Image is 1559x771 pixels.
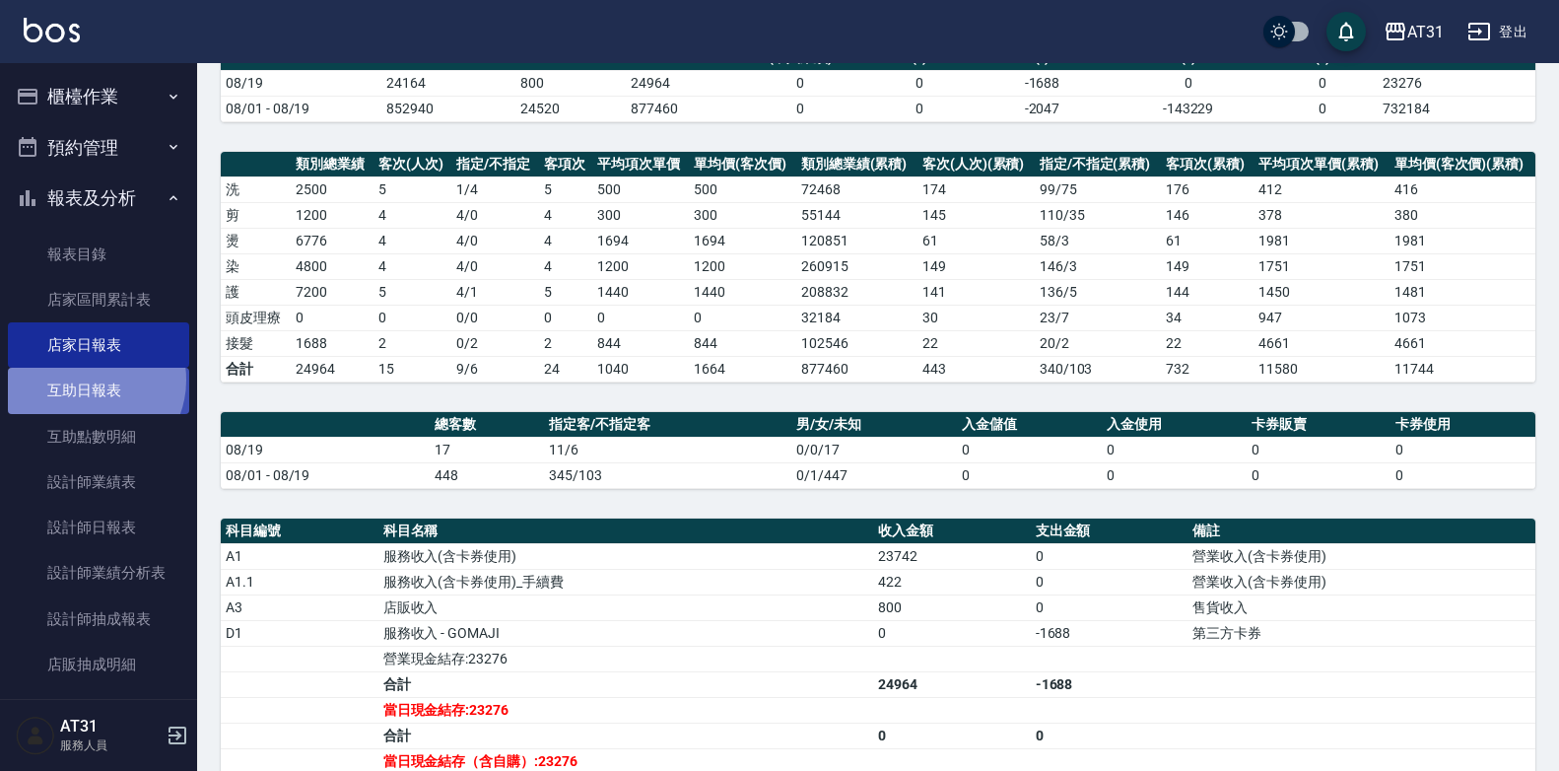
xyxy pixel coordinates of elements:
td: 0 [1390,462,1535,488]
td: 燙 [221,228,291,253]
td: 1200 [592,253,689,279]
td: 0 [873,723,1031,748]
div: AT31 [1407,20,1444,44]
td: 340/103 [1035,356,1161,382]
td: 08/01 - 08/19 [221,96,381,121]
a: 報表目錄 [8,232,189,277]
td: 0 [592,305,689,330]
td: 0 [1247,437,1391,462]
td: 176 [1161,176,1254,202]
td: 443 [917,356,1035,382]
button: 客戶管理 [8,695,189,746]
td: 0 [1031,543,1188,569]
td: 4 / 0 [451,202,539,228]
td: 店販收入 [378,595,873,620]
th: 類別總業績(累積) [796,152,917,177]
td: 4 / 0 [451,253,539,279]
td: 24164 [381,70,515,96]
button: save [1326,12,1366,51]
td: 5 [539,279,592,305]
a: 店家區間累計表 [8,277,189,322]
td: 0 [539,305,592,330]
td: 當日現金結存:23276 [378,697,873,723]
td: 頭皮理療 [221,305,291,330]
td: 0 [689,305,796,330]
td: 0 [1031,723,1188,748]
td: 營業現金結存:23276 [378,646,873,671]
td: 合計 [378,671,873,697]
td: 110 / 35 [1035,202,1161,228]
th: 科目編號 [221,519,378,544]
td: 844 [592,330,689,356]
td: 11744 [1390,356,1535,382]
td: 22 [917,330,1035,356]
td: 32184 [796,305,917,330]
td: 380 [1390,202,1535,228]
td: 0 / 2 [451,330,539,356]
td: 0 [1247,462,1391,488]
button: 櫃檯作業 [8,71,189,122]
td: 1981 [1390,228,1535,253]
td: 947 [1254,305,1390,330]
td: 4 [539,253,592,279]
td: A1.1 [221,569,378,595]
td: 4 / 1 [451,279,539,305]
td: 877460 [796,356,917,382]
td: 0 [1267,70,1378,96]
td: 412 [1254,176,1390,202]
th: 指定客/不指定客 [544,412,791,438]
td: 1073 [1390,305,1535,330]
td: 0/0/17 [791,437,958,462]
td: 136 / 5 [1035,279,1161,305]
td: 0 [373,305,451,330]
td: 345/103 [544,462,791,488]
a: 互助日報表 [8,368,189,413]
td: 4 [373,202,451,228]
td: 877460 [626,96,736,121]
table: a dense table [221,25,1535,122]
td: 0 [1102,462,1247,488]
td: 72468 [796,176,917,202]
th: 男/女/未知 [791,412,958,438]
td: 接髮 [221,330,291,356]
td: 844 [689,330,796,356]
th: 指定/不指定 [451,152,539,177]
td: 1450 [1254,279,1390,305]
th: 類別總業績 [291,152,373,177]
td: 17 [430,437,544,462]
td: 732 [1161,356,1254,382]
td: 1688 [291,330,373,356]
td: 1440 [592,279,689,305]
td: D1 [221,620,378,646]
td: 146 / 3 [1035,253,1161,279]
td: 300 [689,202,796,228]
td: 99 / 75 [1035,176,1161,202]
td: 剪 [221,202,291,228]
td: 1664 [689,356,796,382]
th: 科目名稱 [378,519,873,544]
td: 0 [1031,569,1188,595]
td: 0/1/447 [791,462,958,488]
td: 0 [957,462,1102,488]
td: 800 [873,595,1031,620]
td: 1 / 4 [451,176,539,202]
td: 20 / 2 [1035,330,1161,356]
td: 58 / 3 [1035,228,1161,253]
td: 852940 [381,96,515,121]
td: 4 [539,202,592,228]
button: AT31 [1376,12,1452,52]
th: 平均項次單價(累積) [1254,152,1390,177]
td: 5 [373,176,451,202]
td: 7200 [291,279,373,305]
td: 0 [1267,96,1378,121]
td: 4661 [1390,330,1535,356]
td: 染 [221,253,291,279]
th: 客項次(累積) [1161,152,1254,177]
td: 服務收入(含卡券使用)_手續費 [378,569,873,595]
th: 指定/不指定(累積) [1035,152,1161,177]
td: 0 / 0 [451,305,539,330]
td: 第三方卡券 [1187,620,1535,646]
td: 服務收入 - GOMAJI [378,620,873,646]
th: 支出金額 [1031,519,1188,544]
td: 500 [689,176,796,202]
